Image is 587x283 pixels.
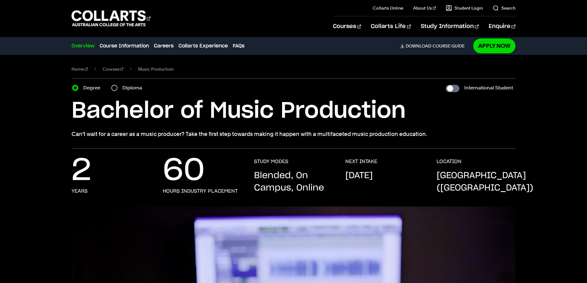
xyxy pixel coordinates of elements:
[446,5,483,11] a: Student Login
[473,39,515,53] a: Apply Now
[345,170,373,182] p: [DATE]
[154,42,174,50] a: Careers
[138,65,174,73] span: Music Production
[437,170,533,194] p: [GEOGRAPHIC_DATA] ([GEOGRAPHIC_DATA])
[103,65,124,73] a: Courses
[72,65,88,73] a: Home
[345,158,377,165] h3: NEXT INTAKE
[489,16,515,37] a: Enquire
[413,5,436,11] a: About Us
[254,158,288,165] h3: STUDY MODES
[373,5,403,11] a: Collarts Online
[100,42,149,50] a: Course Information
[72,188,88,194] h3: Years
[333,16,361,37] a: Courses
[72,97,515,125] h1: Bachelor of Music Production
[179,42,228,50] a: Collarts Experience
[493,5,515,11] a: Search
[421,16,479,37] a: Study Information
[233,42,244,50] a: FAQs
[406,43,431,49] span: Download
[122,84,146,92] label: Diploma
[371,16,411,37] a: Collarts Life
[83,84,104,92] label: Degree
[254,170,333,194] p: Blended, On Campus, Online
[163,158,205,183] p: 60
[464,84,513,92] label: International Student
[72,10,150,27] div: Go to homepage
[437,158,462,165] h3: LOCATION
[163,188,238,194] h3: hours industry placement
[72,158,91,183] p: 2
[400,43,470,49] a: DownloadCourse Guide
[72,42,95,50] a: Overview
[72,130,515,138] p: Can’t wait for a career as a music producer? Take the first step towards making it happen with a ...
